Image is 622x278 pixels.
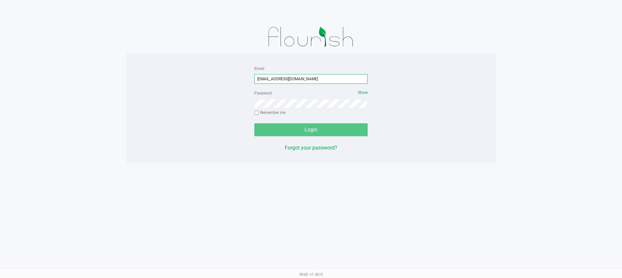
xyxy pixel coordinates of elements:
label: Password [254,90,272,96]
button: Forgot your password? [285,144,337,152]
label: Remember me [254,110,285,116]
span: Show [358,90,368,95]
input: Remember me [254,111,259,115]
label: Email [254,66,264,72]
span: Web: v1.40.0 [299,272,323,277]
